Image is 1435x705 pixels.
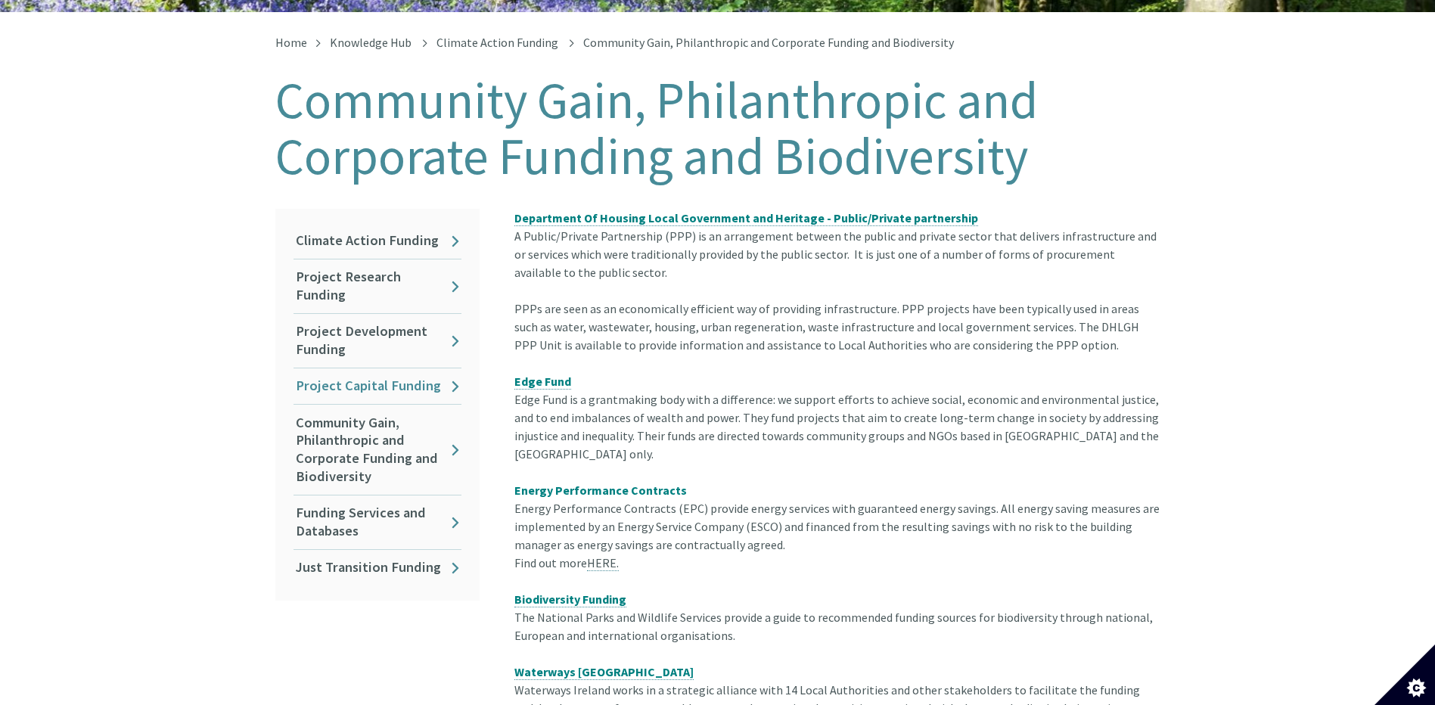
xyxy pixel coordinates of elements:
[294,405,461,495] a: Community Gain, Philanthropic and Corporate Funding and Biodiversity
[514,210,978,225] span: Department Of Housing Local Government and Heritage - Public/Private partnership
[294,368,461,404] a: Project Capital Funding
[514,374,571,389] strong: Edge Fund
[514,210,978,226] a: Department Of Housing Local Government and Heritage - Public/Private partnership
[294,550,461,585] a: Just Transition Funding
[294,495,461,549] a: Funding Services and Databases
[587,555,619,571] a: HERE.
[275,35,307,50] a: Home
[583,35,954,50] span: Community Gain, Philanthropic and Corporate Funding and Biodiversity
[514,664,694,680] a: Waterways [GEOGRAPHIC_DATA]
[1374,644,1435,705] button: Set cookie preferences
[330,35,412,50] a: Knowledge Hub
[514,592,626,607] span: Biodiversity Funding
[436,35,558,50] a: Climate Action Funding
[294,314,461,368] a: Project Development Funding
[514,374,571,390] a: Edge Fund
[275,73,1160,185] h1: Community Gain, Philanthropic and Corporate Funding and Biodiversity
[294,223,461,259] a: Climate Action Funding
[514,483,687,498] strong: Energy Performance Contracts
[514,592,626,607] a: Biodiversity Funding
[294,259,461,313] a: Project Research Funding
